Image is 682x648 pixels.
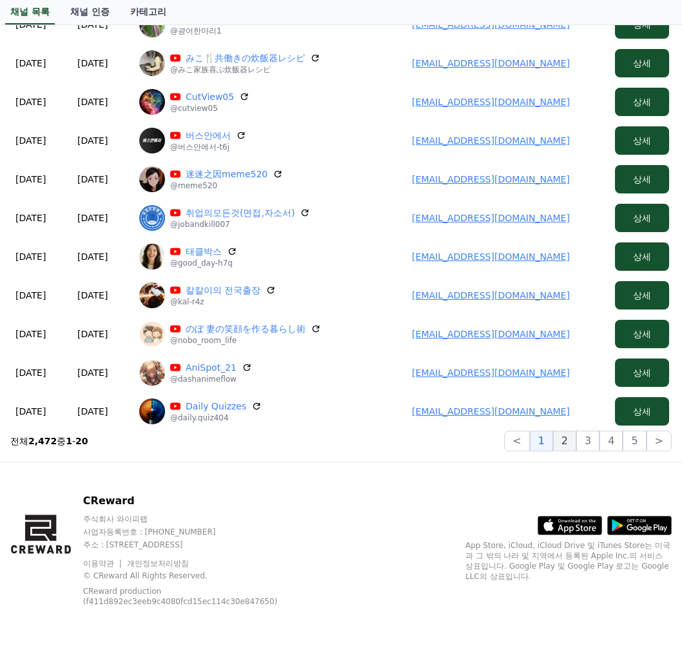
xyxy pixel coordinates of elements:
a: CutView05 [186,90,234,103]
p: 주식회사 와이피랩 [83,514,309,524]
p: [DATE] [15,173,46,186]
a: Daily Quizzes [186,400,246,413]
p: @cutview05 [170,103,249,113]
a: 상세 [615,97,669,107]
a: [EMAIL_ADDRESS][DOMAIN_NAME] [412,329,570,339]
p: @みこ家族喜ぶ炊飯器レシピ [170,64,320,75]
a: 상세 [615,213,669,223]
button: 상세 [615,242,669,271]
p: 주소 : [STREET_ADDRESS] [83,540,309,550]
p: [DATE] [77,250,108,263]
p: © CReward All Rights Reserved. [83,571,309,581]
p: [DATE] [77,134,108,147]
p: CReward [83,493,309,509]
p: 전체 중 - [10,435,88,447]
a: Messages [85,409,166,441]
p: App Store, iCloud, iCloud Drive 및 iTunes Store는 미국과 그 밖의 나라 및 지역에서 등록된 Apple Inc.의 서비스 상표입니다. Goo... [465,540,672,582]
button: 상세 [615,281,669,309]
span: Settings [191,428,222,438]
a: [EMAIL_ADDRESS][DOMAIN_NAME] [412,135,570,146]
a: AniSpot_21 [186,361,237,374]
a: 상세 [615,290,669,300]
button: < [504,431,529,451]
a: [EMAIL_ADDRESS][DOMAIN_NAME] [412,58,570,68]
p: [DATE] [15,211,46,224]
p: [DATE] [15,289,46,302]
button: 5 [623,431,646,451]
a: 상세 [615,368,669,378]
a: 상세 [615,329,669,339]
p: @dashanimeflow [170,374,252,384]
p: @kal-r4z [170,297,276,307]
a: 개인정보처리방침 [127,559,189,568]
img: みこ🍴共働きの炊飯器レシピ [139,50,165,76]
a: 迷迷之因meme520 [186,168,268,181]
img: 취업의모든것(면접,자소서) [139,205,165,231]
button: 4 [599,431,623,451]
p: [DATE] [77,173,108,186]
p: 사업자등록번호 : [PHONE_NUMBER] [83,527,309,537]
p: @meme520 [170,181,283,191]
button: 상세 [615,126,669,155]
a: [EMAIL_ADDRESS][DOMAIN_NAME] [412,174,570,184]
p: [DATE] [77,289,108,302]
p: @daily.quiz404 [170,413,262,423]
p: [DATE] [15,328,46,340]
a: 상세 [615,251,669,262]
a: 상세 [615,406,669,417]
a: 이용약관 [83,559,124,568]
button: 2 [553,431,576,451]
a: 칼칼이의 전국출장 [186,284,260,297]
a: Home [4,409,85,441]
p: [DATE] [77,366,108,379]
p: [DATE] [15,134,46,147]
button: 3 [576,431,599,451]
a: [EMAIL_ADDRESS][DOMAIN_NAME] [412,97,570,107]
button: > [647,431,672,451]
strong: 20 [75,436,88,446]
img: 迷迷之因meme520 [139,166,165,192]
span: Home [33,428,55,438]
button: 상세 [615,320,669,348]
a: Settings [166,409,248,441]
span: Messages [107,429,145,439]
a: 상세 [615,58,669,68]
img: AniSpot_21 [139,360,165,386]
a: [EMAIL_ADDRESS][DOMAIN_NAME] [412,406,570,417]
a: [EMAIL_ADDRESS][DOMAIN_NAME] [412,213,570,223]
a: のぼ 妻の笑顔を作る暮らし術 [186,322,306,335]
a: 상세 [615,135,669,146]
button: 상세 [615,397,669,426]
button: 상세 [615,358,669,387]
button: 상세 [615,204,669,232]
p: [DATE] [15,95,46,108]
button: 상세 [615,49,669,77]
p: [DATE] [15,366,46,379]
p: [DATE] [77,328,108,340]
p: [DATE] [15,405,46,418]
p: CReward production (f411d892ec3eeb9c4080fcd15ec114c30e847650) [83,586,289,607]
img: 버스안에서 [139,128,165,153]
p: @광어한마리1 [170,26,264,36]
p: @jobandkill007 [170,219,310,230]
a: 버스안에서 [186,129,231,142]
a: 상세 [615,174,669,184]
img: のぼ 妻の笑顔を作る暮らし術 [139,321,165,347]
button: 상세 [615,165,669,193]
p: [DATE] [77,57,108,70]
p: @nobo_room_life [170,335,321,346]
a: みこ🍴共働きの炊飯器レシピ [186,52,305,64]
p: [DATE] [77,95,108,108]
button: 상세 [615,88,669,116]
a: [EMAIL_ADDRESS][DOMAIN_NAME] [412,251,570,262]
img: CutView05 [139,89,165,115]
a: 상세 [615,19,669,30]
button: 1 [530,431,553,451]
p: [DATE] [15,250,46,263]
p: @버스안에서-t6j [170,142,246,152]
img: Daily Quizzes [139,398,165,424]
p: [DATE] [77,211,108,224]
a: 취업의모든것(면접,자소서) [186,206,295,219]
p: @good_day-h7q [170,258,237,268]
a: [EMAIL_ADDRESS][DOMAIN_NAME] [412,368,570,378]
